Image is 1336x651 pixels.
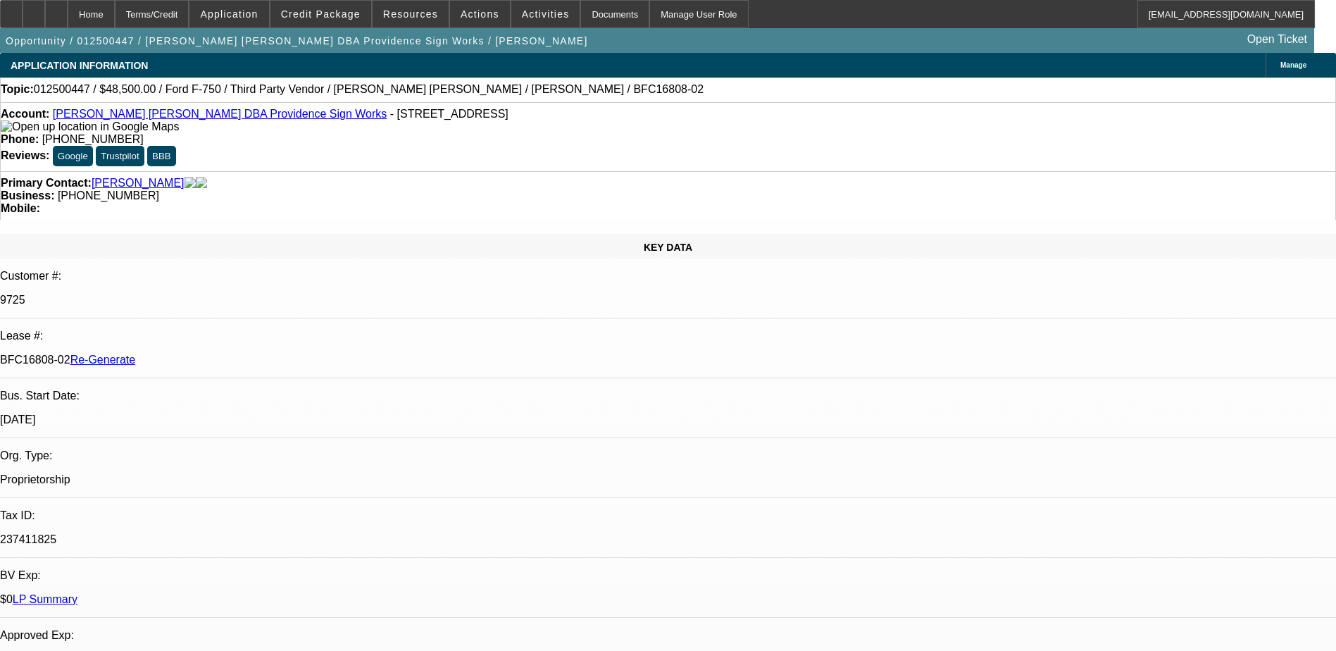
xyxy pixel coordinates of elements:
[6,35,588,46] span: Opportunity / 012500447 / [PERSON_NAME] [PERSON_NAME] DBA Providence Sign Works / [PERSON_NAME]
[42,133,144,145] span: [PHONE_NUMBER]
[1242,27,1313,51] a: Open Ticket
[96,146,144,166] button: Trustpilot
[1,133,39,145] strong: Phone:
[1,177,92,190] strong: Primary Contact:
[383,8,438,20] span: Resources
[281,8,361,20] span: Credit Package
[373,1,449,27] button: Resources
[1,149,49,161] strong: Reviews:
[147,146,176,166] button: BBB
[511,1,580,27] button: Activities
[1,83,34,96] strong: Topic:
[461,8,499,20] span: Actions
[644,242,692,253] span: KEY DATA
[450,1,510,27] button: Actions
[390,108,508,120] span: - [STREET_ADDRESS]
[1,190,54,201] strong: Business:
[189,1,268,27] button: Application
[185,177,196,190] img: facebook-icon.png
[70,354,136,366] a: Re-Generate
[1,202,40,214] strong: Mobile:
[1,108,49,120] strong: Account:
[11,60,148,71] span: APPLICATION INFORMATION
[1280,61,1306,69] span: Manage
[34,83,704,96] span: 012500447 / $48,500.00 / Ford F-750 / Third Party Vendor / [PERSON_NAME] [PERSON_NAME] / [PERSON_...
[522,8,570,20] span: Activities
[1,120,179,132] a: View Google Maps
[1,120,179,133] img: Open up location in Google Maps
[200,8,258,20] span: Application
[13,593,77,605] a: LP Summary
[196,177,207,190] img: linkedin-icon.png
[270,1,371,27] button: Credit Package
[92,177,185,190] a: [PERSON_NAME]
[53,108,387,120] a: [PERSON_NAME] [PERSON_NAME] DBA Providence Sign Works
[53,146,93,166] button: Google
[58,190,159,201] span: [PHONE_NUMBER]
